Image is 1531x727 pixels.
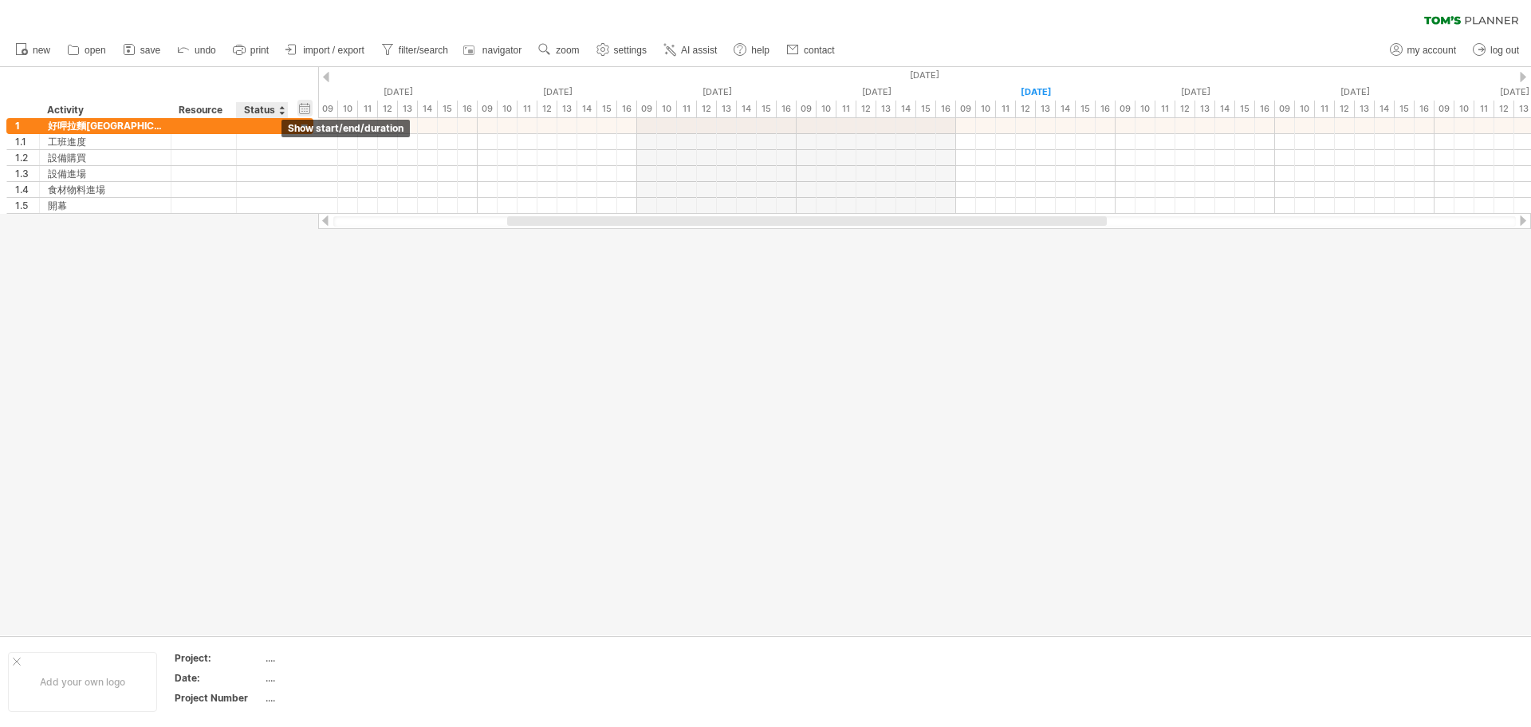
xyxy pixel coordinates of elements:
[47,102,162,118] div: Activity
[11,40,55,61] a: new
[1135,101,1155,117] div: 10
[617,101,637,117] div: 16
[15,166,39,181] div: 1.3
[48,118,163,133] div: 好呷拉麵[GEOGRAPHIC_DATA]營運流程
[976,101,996,117] div: 10
[1155,101,1175,117] div: 11
[482,45,521,56] span: navigator
[782,40,840,61] a: contact
[15,182,39,197] div: 1.4
[1175,101,1195,117] div: 12
[1469,40,1524,61] a: log out
[338,101,358,117] div: 10
[777,101,797,117] div: 16
[266,651,399,665] div: ....
[1454,101,1474,117] div: 10
[956,101,976,117] div: 09
[8,652,157,712] div: Add your own logo
[804,45,835,56] span: contact
[1407,45,1456,56] span: my account
[195,45,216,56] span: undo
[48,182,163,197] div: 食材物料進場
[534,40,584,61] a: zoom
[614,45,647,56] span: settings
[398,101,418,117] div: 13
[1036,101,1056,117] div: 13
[15,198,39,213] div: 1.5
[597,101,617,117] div: 15
[179,102,227,118] div: Resource
[1375,101,1395,117] div: 14
[478,101,498,117] div: 09
[358,101,378,117] div: 11
[577,101,597,117] div: 14
[1395,101,1415,117] div: 15
[1215,101,1235,117] div: 14
[1315,101,1335,117] div: 11
[1474,101,1494,117] div: 11
[757,101,777,117] div: 15
[48,150,163,165] div: 設備購買
[1016,101,1036,117] div: 12
[48,198,163,213] div: 開幕
[592,40,651,61] a: settings
[1415,101,1435,117] div: 16
[498,101,518,117] div: 10
[856,101,876,117] div: 12
[458,101,478,117] div: 16
[876,101,896,117] div: 13
[33,45,50,56] span: new
[936,101,956,117] div: 16
[1295,101,1315,117] div: 10
[518,101,537,117] div: 11
[1076,101,1096,117] div: 15
[1355,101,1375,117] div: 13
[1116,101,1135,117] div: 09
[681,45,717,56] span: AI assist
[175,651,262,665] div: Project:
[175,691,262,705] div: Project Number
[318,101,338,117] div: 09
[1275,101,1295,117] div: 09
[537,101,557,117] div: 12
[659,40,722,61] a: AI assist
[85,45,106,56] span: open
[956,84,1116,101] div: Monday, 25 August 2025
[836,101,856,117] div: 11
[63,40,111,61] a: open
[15,134,39,149] div: 1.1
[1386,40,1461,61] a: my account
[657,101,677,117] div: 10
[288,122,403,134] span: show start/end/duration
[797,84,956,101] div: Sunday, 24 August 2025
[677,101,697,117] div: 11
[303,45,364,56] span: import / export
[1494,101,1514,117] div: 12
[556,45,579,56] span: zoom
[119,40,165,61] a: save
[281,40,369,61] a: import / export
[1235,101,1255,117] div: 15
[399,45,448,56] span: filter/search
[244,102,279,118] div: Status
[896,101,916,117] div: 14
[1275,84,1435,101] div: Wednesday, 27 August 2025
[697,101,717,117] div: 12
[1195,101,1215,117] div: 13
[1335,101,1355,117] div: 12
[438,101,458,117] div: 15
[318,84,478,101] div: Thursday, 21 August 2025
[637,101,657,117] div: 09
[478,84,637,101] div: Friday, 22 August 2025
[15,150,39,165] div: 1.2
[637,84,797,101] div: Saturday, 23 August 2025
[229,40,274,61] a: print
[817,101,836,117] div: 10
[175,671,262,685] div: Date:
[377,40,453,61] a: filter/search
[266,691,399,705] div: ....
[797,101,817,117] div: 09
[48,166,163,181] div: 設備進場
[1255,101,1275,117] div: 16
[1490,45,1519,56] span: log out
